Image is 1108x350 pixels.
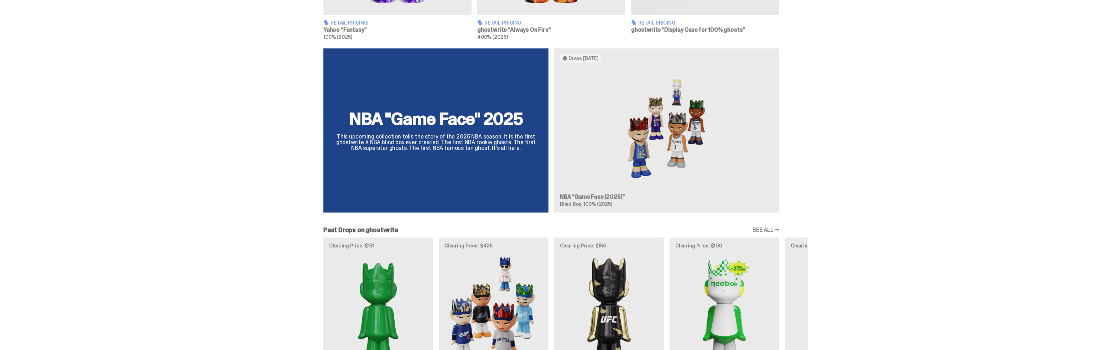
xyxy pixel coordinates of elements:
span: Drops [DATE] [568,56,599,61]
h2: Past Drops on ghostwrite [323,227,398,233]
p: Clearing Price: $250 [791,243,889,248]
a: SEE ALL → [753,227,779,233]
span: 100% (2025) [323,34,352,40]
h3: NBA “Game Face (2025)” [560,194,774,200]
p: Clearing Price: $100 [675,243,774,248]
h3: ghostwrite “Always On Fire” [477,27,625,33]
span: Retail Pricing [331,20,368,25]
span: 100% (2025) [583,201,612,207]
span: Blind Box, [560,201,583,207]
h3: Yahoo “Fantasy” [323,27,472,33]
p: This upcoming collection tells the story of the 2025 NBA season. It is the first ghostwrite X NBA... [332,134,540,151]
h2: NBA "Game Face" 2025 [332,110,540,127]
span: Retail Pricing [638,20,676,25]
span: 400% (2025) [477,34,508,40]
img: Game Face (2025) [560,68,774,189]
span: Retail Pricing [484,20,522,25]
p: Clearing Price: $151 [329,243,427,248]
p: Clearing Price: $150 [560,243,658,248]
p: Clearing Price: $425 [444,243,543,248]
h3: ghostwrite “Display Case for 100% ghosts” [631,27,779,33]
